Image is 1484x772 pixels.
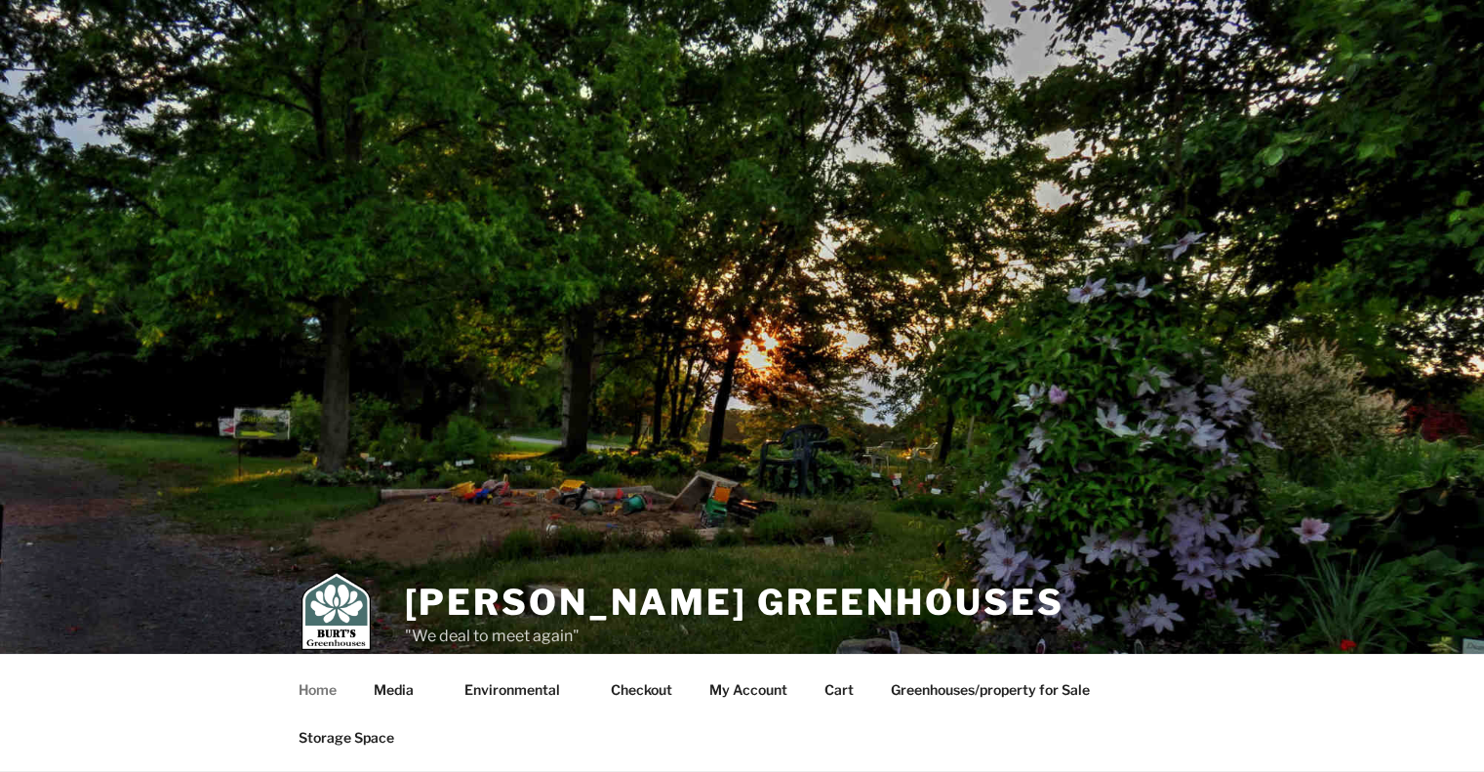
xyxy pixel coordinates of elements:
[282,666,1203,761] nav: Top Menu
[448,666,591,713] a: Environmental
[282,713,412,761] a: Storage Space
[405,625,1064,648] p: "We deal to meet again"
[808,666,871,713] a: Cart
[874,666,1107,713] a: Greenhouses/property for Sale
[282,666,354,713] a: Home
[405,581,1064,624] a: [PERSON_NAME] Greenhouses
[594,666,690,713] a: Checkout
[301,572,371,650] img: Burt's Greenhouses
[693,666,805,713] a: My Account
[357,666,445,713] a: Media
